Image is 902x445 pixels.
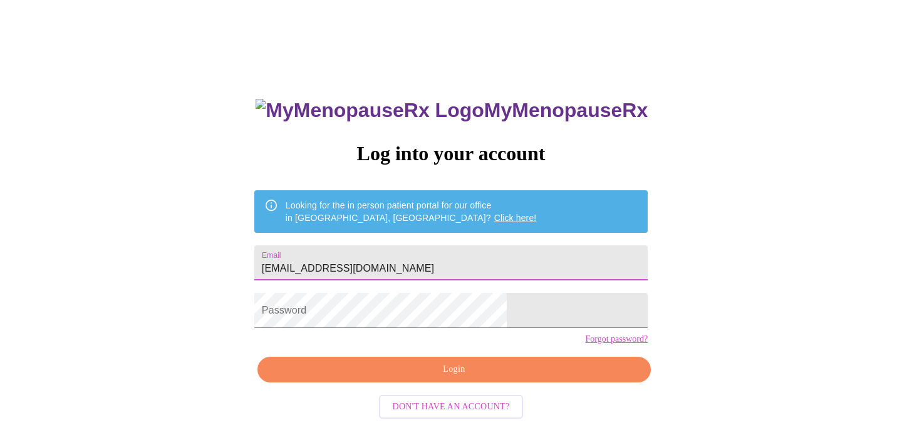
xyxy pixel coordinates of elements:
h3: Log into your account [254,142,648,165]
h3: MyMenopauseRx [256,99,648,122]
img: MyMenopauseRx Logo [256,99,484,122]
button: Login [257,357,651,382]
span: Don't have an account? [393,399,510,415]
div: Looking for the in person patient portal for our office in [GEOGRAPHIC_DATA], [GEOGRAPHIC_DATA]? [286,194,537,229]
a: Forgot password? [585,334,648,344]
a: Don't have an account? [376,401,527,411]
a: Click here! [494,213,537,223]
button: Don't have an account? [379,395,524,419]
span: Login [272,362,636,377]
